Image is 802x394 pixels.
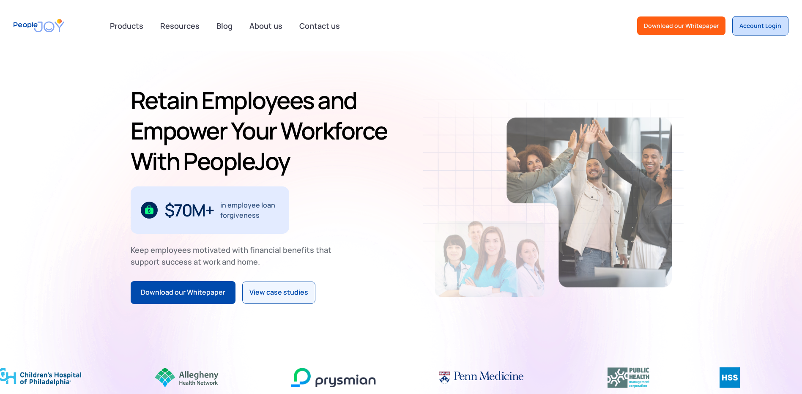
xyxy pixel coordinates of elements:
[131,244,339,268] div: Keep employees motivated with financial benefits that support success at work and home.
[637,16,725,35] a: Download our Whitepaper
[14,14,64,38] a: home
[249,287,308,298] div: View case studies
[294,16,345,35] a: Contact us
[155,16,205,35] a: Resources
[644,22,719,30] div: Download our Whitepaper
[105,17,148,34] div: Products
[506,118,672,287] img: Retain-Employees-PeopleJoy
[220,200,279,220] div: in employee loan forgiveness
[435,221,545,297] img: Retain-Employees-PeopleJoy
[739,22,781,30] div: Account Login
[164,203,214,217] div: $70M+
[242,282,315,304] a: View case studies
[244,16,287,35] a: About us
[131,281,235,304] a: Download our Whitepaper
[732,16,788,36] a: Account Login
[131,186,289,234] div: 1 / 3
[141,287,225,298] div: Download our Whitepaper
[131,85,398,176] h1: Retain Employees and Empower Your Workforce With PeopleJoy
[211,16,238,35] a: Blog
